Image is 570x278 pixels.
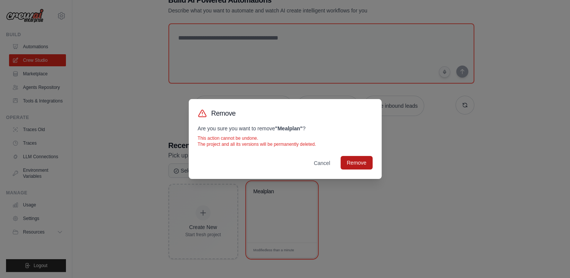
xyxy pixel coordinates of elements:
button: Cancel [308,156,336,170]
strong: " Mealplan " [275,125,303,131]
p: This action cannot be undone. [198,135,373,141]
p: The project and all its versions will be permanently deleted. [198,141,373,147]
button: Remove [341,156,372,170]
p: Are you sure you want to remove ? [198,125,373,132]
h3: Remove [211,108,236,119]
